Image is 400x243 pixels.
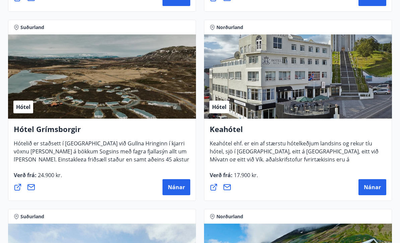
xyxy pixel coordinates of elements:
[232,171,258,179] span: 17.900 kr.
[216,24,243,31] span: Norðurland
[210,140,379,176] span: Keahótel ehf. er ein af stærstu hótelkeðjum landsins og rekur tíu hótel, sjö í [GEOGRAPHIC_DATA],...
[162,179,190,195] button: Nánar
[212,103,226,111] span: Hótel
[210,171,258,184] span: Verð frá :
[216,213,243,220] span: Norðurland
[358,179,386,195] button: Nánar
[14,140,189,176] span: Hótelið er staðsett í [GEOGRAPHIC_DATA] við Gullna Hringinn í kjarri vöxnu [PERSON_NAME] á bökkum...
[14,124,190,139] h4: Hótel Grímsborgir
[168,184,185,191] span: Nánar
[364,184,381,191] span: Nánar
[16,103,30,111] span: Hótel
[20,24,44,31] span: Suðurland
[20,213,44,220] span: Suðurland
[210,124,386,139] h4: Keahótel
[37,171,62,179] span: 24.900 kr.
[14,171,62,184] span: Verð frá :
